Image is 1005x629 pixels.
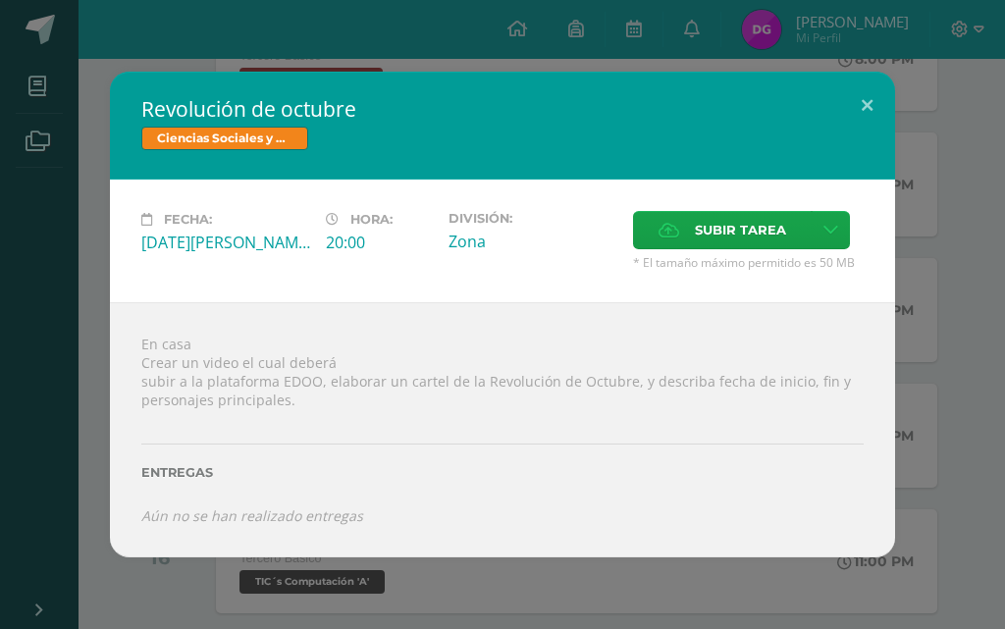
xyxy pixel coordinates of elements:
div: [DATE][PERSON_NAME] [141,232,310,253]
span: * El tamaño máximo permitido es 50 MB [633,254,864,271]
span: Subir tarea [695,212,786,248]
span: Hora: [350,212,393,227]
div: 20:00 [326,232,433,253]
label: Entregas [141,465,864,480]
span: Ciencias Sociales y Formación Ciudadana [141,127,308,150]
span: Fecha: [164,212,212,227]
button: Close (Esc) [839,72,895,138]
i: Aún no se han realizado entregas [141,506,363,525]
label: División: [449,211,617,226]
div: En casa Crear un video el cual deberá subir a la plataforma EDOO, elaborar un cartel de la Revolu... [110,302,895,556]
div: Zona [449,231,617,252]
h2: Revolución de octubre [141,95,864,123]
